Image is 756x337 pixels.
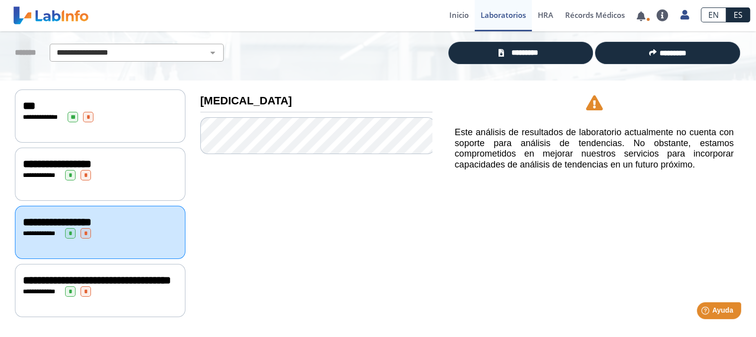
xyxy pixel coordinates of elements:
a: EN [701,7,726,22]
h5: Este análisis de resultados de laboratorio actualmente no cuenta con soporte para análisis de ten... [455,127,734,170]
iframe: Help widget launcher [668,298,745,326]
a: ES [726,7,750,22]
b: [MEDICAL_DATA] [200,94,292,107]
span: HRA [538,10,553,20]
